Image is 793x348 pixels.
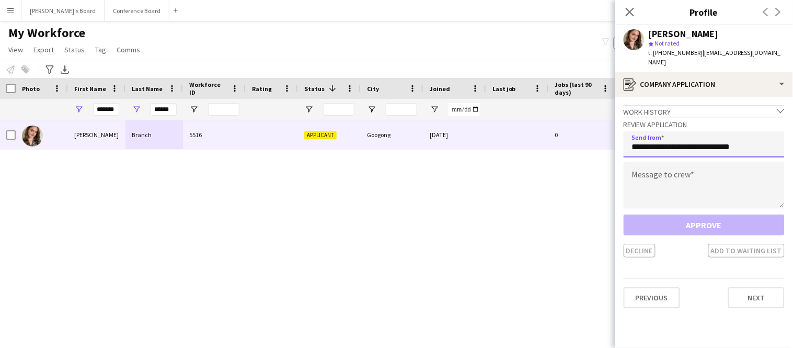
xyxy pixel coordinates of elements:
span: Status [64,45,85,54]
a: Tag [91,43,110,57]
app-action-btn: Advanced filters [43,63,56,76]
input: Last Name Filter Input [151,103,177,116]
span: City [367,85,379,93]
span: Last Name [132,85,163,93]
button: Open Filter Menu [74,105,84,114]
span: Tag [95,45,106,54]
span: Last job [492,85,516,93]
button: Open Filter Menu [304,105,314,114]
h3: Profile [615,5,793,19]
a: Export [29,43,58,57]
div: [PERSON_NAME] [68,120,125,149]
span: Workforce ID [189,81,227,96]
input: Status Filter Input [323,103,354,116]
app-action-btn: Export XLSX [59,63,71,76]
button: Conference Board [105,1,169,21]
input: Joined Filter Input [449,103,480,116]
div: 0 [549,120,617,149]
input: Workforce ID Filter Input [208,103,239,116]
h3: Review Application [624,120,785,129]
div: [PERSON_NAME] [649,29,719,39]
span: Photo [22,85,40,93]
span: Not rated [655,39,680,47]
a: Comms [112,43,144,57]
button: Open Filter Menu [189,105,199,114]
span: t. [PHONE_NUMBER] [649,49,703,57]
input: First Name Filter Input [93,103,119,116]
input: City Filter Input [386,103,417,116]
div: Branch [125,120,183,149]
button: Open Filter Menu [367,105,376,114]
span: Comms [117,45,140,54]
div: Work history [624,105,785,117]
span: Applicant [304,131,337,139]
div: Googong [361,120,423,149]
button: Open Filter Menu [132,105,141,114]
span: Jobs (last 90 days) [555,81,598,96]
span: Rating [252,85,272,93]
div: Company application [615,72,793,97]
div: 5516 [183,120,246,149]
span: View [8,45,23,54]
img: Natalie Branch [22,126,43,147]
a: Status [60,43,89,57]
span: Status [304,85,325,93]
a: View [4,43,27,57]
span: First Name [74,85,106,93]
span: | [EMAIL_ADDRESS][DOMAIN_NAME] [649,49,781,66]
button: [PERSON_NAME]'s Board [21,1,105,21]
div: [DATE] [423,120,486,149]
span: My Workforce [8,25,85,41]
button: Open Filter Menu [430,105,439,114]
span: Joined [430,85,450,93]
button: Previous [624,287,680,308]
button: Everyone2,089 [614,37,666,49]
button: Next [728,287,785,308]
span: Export [33,45,54,54]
